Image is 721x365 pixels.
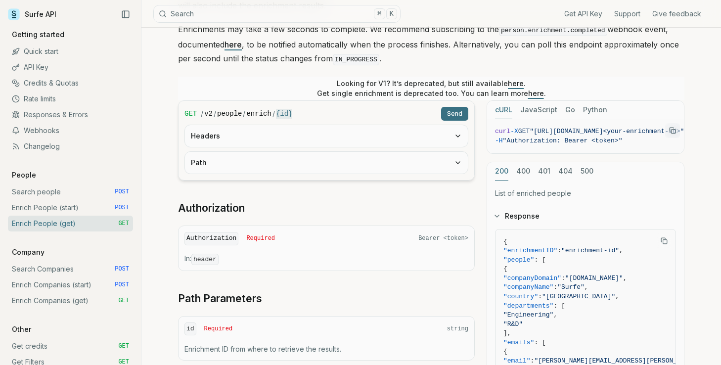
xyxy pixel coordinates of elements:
[8,247,48,257] p: Company
[115,265,129,273] span: POST
[8,59,133,75] a: API Key
[495,128,510,135] span: curl
[115,188,129,196] span: POST
[538,162,550,181] button: 401
[115,204,129,212] span: POST
[565,274,623,282] span: "[DOMAIN_NAME]"
[503,293,538,300] span: "country"
[8,138,133,154] a: Changelog
[503,339,534,346] span: "emails"
[503,329,511,337] span: ],
[534,256,545,264] span: : [
[418,234,468,242] span: Bearer <token>
[8,107,133,123] a: Responses & Errors
[178,22,684,67] p: Enrichments may take a few seconds to complete. We recommend subscribing to the webhook event, do...
[8,7,56,22] a: Surfe API
[553,302,565,310] span: : [
[487,203,684,229] button: Response
[8,216,133,231] a: Enrich People (get) GET
[503,265,507,273] span: {
[503,357,531,365] span: "email"
[557,247,561,254] span: :
[333,54,379,65] code: IN_PROGRESS
[503,320,523,328] span: "R&D"
[503,348,507,355] span: {
[118,7,133,22] button: Collapse Sidebar
[503,274,561,282] span: "companyDomain"
[447,325,468,333] span: string
[8,91,133,107] a: Rate limits
[246,109,271,119] code: enrich
[614,9,640,19] a: Support
[214,109,216,119] span: /
[441,107,468,121] button: Send
[508,79,524,88] a: here
[542,293,615,300] span: "[GEOGRAPHIC_DATA]"
[8,170,40,180] p: People
[178,292,262,306] a: Path Parameters
[585,283,588,291] span: ,
[225,40,242,49] a: here
[184,254,468,265] p: In:
[8,200,133,216] a: Enrich People (start) POST
[8,184,133,200] a: Search people POST
[564,9,602,19] a: Get API Key
[178,201,245,215] a: Authorization
[217,109,242,119] code: people
[657,233,672,248] button: Copy Text
[204,109,213,119] code: v2
[8,261,133,277] a: Search Companies POST
[503,311,553,319] span: "Engineering"
[201,109,203,119] span: /
[499,25,607,36] code: person.enrichment.completed
[8,30,68,40] p: Getting started
[623,274,627,282] span: ,
[619,247,623,254] span: ,
[503,256,534,264] span: "people"
[8,324,35,334] p: Other
[204,325,233,333] span: Required
[184,232,238,245] code: Authorization
[8,277,133,293] a: Enrich Companies (start) POST
[8,44,133,59] a: Quick start
[503,283,553,291] span: "companyName"
[531,357,535,365] span: :
[652,9,701,19] a: Give feedback
[317,79,546,98] p: Looking for V1? It’s deprecated, but still available . Get single enrichment is deprecated too. Y...
[495,162,508,181] button: 200
[276,109,293,119] code: {id}
[558,162,573,181] button: 404
[528,89,544,97] a: here
[8,293,133,309] a: Enrich Companies (get) GET
[386,8,397,19] kbd: K
[495,101,512,119] button: cURL
[118,220,129,228] span: GET
[495,188,676,198] p: List of enriched people
[8,338,133,354] a: Get credits GET
[665,123,680,138] button: Copy Text
[503,238,507,245] span: {
[246,234,275,242] span: Required
[153,5,401,23] button: Search⌘K
[374,8,385,19] kbd: ⌘
[516,162,530,181] button: 400
[118,297,129,305] span: GET
[184,344,468,354] p: Enrichment ID from where to retrieve the results.
[510,128,518,135] span: -X
[538,293,542,300] span: :
[518,128,530,135] span: GET
[185,152,468,174] button: Path
[184,322,196,336] code: id
[115,281,129,289] span: POST
[8,75,133,91] a: Credits & Quotas
[565,101,575,119] button: Go
[8,123,133,138] a: Webhooks
[243,109,245,119] span: /
[583,101,607,119] button: Python
[553,283,557,291] span: :
[184,109,197,119] span: GET
[530,128,684,135] span: "[URL][DOMAIN_NAME]<your-enrichment-id>"
[561,274,565,282] span: :
[553,311,557,319] span: ,
[503,302,553,310] span: "departments"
